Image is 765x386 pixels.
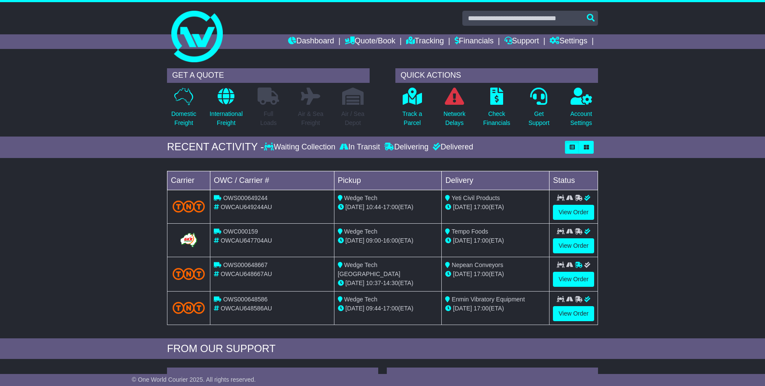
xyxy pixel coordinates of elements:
a: CheckFinancials [483,87,511,132]
a: View Order [553,238,594,253]
p: Get Support [528,109,549,128]
div: Delivering [382,143,431,152]
p: Domestic Freight [171,109,196,128]
div: - (ETA) [338,279,438,288]
p: Account Settings [571,109,592,128]
span: OWCAU647704AU [221,237,272,244]
span: OWCAU648667AU [221,271,272,277]
span: [DATE] [453,237,472,244]
img: TNT_Domestic.png [173,268,205,280]
a: NetworkDelays [443,87,466,132]
a: Tracking [406,34,444,49]
img: TNT_Domestic.png [173,201,205,212]
td: Pickup [334,171,442,190]
span: [DATE] [453,271,472,277]
a: View Order [553,272,594,287]
div: - (ETA) [338,203,438,212]
div: (ETA) [445,203,546,212]
span: Wedge Tech [GEOGRAPHIC_DATA] [338,261,401,277]
span: [DATE] [346,305,364,312]
div: In Transit [337,143,382,152]
a: View Order [553,205,594,220]
span: OWS000648667 [223,261,268,268]
span: Yeti Civil Products [452,195,500,201]
span: Tempo Foods [452,228,488,235]
span: 17:00 [474,237,489,244]
span: 17:00 [474,204,489,210]
a: Support [504,34,539,49]
span: 16:00 [383,237,398,244]
p: Track a Parcel [402,109,422,128]
td: Carrier [167,171,210,190]
a: Financials [455,34,494,49]
span: [DATE] [346,237,364,244]
span: 17:00 [474,305,489,312]
a: AccountSettings [570,87,593,132]
td: OWC / Carrier # [210,171,334,190]
p: International Freight [209,109,243,128]
span: Wedge Tech [344,296,377,303]
img: GetCarrierServiceLogo [179,231,198,249]
p: Air / Sea Depot [341,109,364,128]
a: DomesticFreight [171,87,197,132]
p: Full Loads [258,109,279,128]
a: Dashboard [288,34,334,49]
div: - (ETA) [338,304,438,313]
span: © One World Courier 2025. All rights reserved. [132,376,256,383]
span: 10:44 [366,204,381,210]
a: Track aParcel [402,87,422,132]
span: Enmin Vibratory Equipment [452,296,525,303]
td: Delivery [442,171,549,190]
div: QUICK ACTIONS [395,68,598,83]
a: GetSupport [528,87,550,132]
span: OWS000649244 [223,195,268,201]
p: Network Delays [443,109,465,128]
span: Nepean Conveyors [452,261,503,268]
div: (ETA) [445,304,546,313]
div: FROM OUR SUPPORT [167,343,598,355]
img: TNT_Domestic.png [173,302,205,313]
a: InternationalFreight [209,87,243,132]
span: 17:00 [383,305,398,312]
span: [DATE] [346,204,364,210]
td: Status [549,171,598,190]
p: Check Financials [483,109,510,128]
div: (ETA) [445,270,546,279]
span: 17:00 [383,204,398,210]
div: Waiting Collection [264,143,337,152]
span: 09:44 [366,305,381,312]
span: 10:37 [366,280,381,286]
span: [DATE] [453,204,472,210]
span: [DATE] [346,280,364,286]
div: Delivered [431,143,473,152]
span: Wedge Tech [344,228,377,235]
span: 14:30 [383,280,398,286]
span: OWC000159 [223,228,258,235]
span: 17:00 [474,271,489,277]
a: Quote/Book [345,34,395,49]
span: 09:00 [366,237,381,244]
span: [DATE] [453,305,472,312]
div: RECENT ACTIVITY - [167,141,264,153]
span: OWS000648586 [223,296,268,303]
div: (ETA) [445,236,546,245]
span: OWCAU649244AU [221,204,272,210]
span: Wedge Tech [344,195,377,201]
div: GET A QUOTE [167,68,370,83]
a: View Order [553,306,594,321]
span: OWCAU648586AU [221,305,272,312]
p: Air & Sea Freight [298,109,323,128]
a: Settings [549,34,587,49]
div: - (ETA) [338,236,438,245]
